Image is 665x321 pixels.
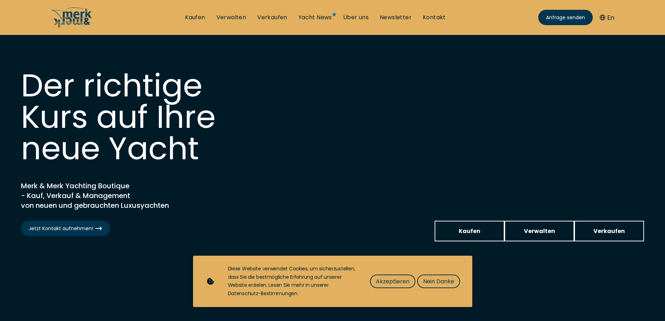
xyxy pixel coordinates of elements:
[423,14,446,21] a: Kontakt
[417,275,460,288] button: Nein Danke
[423,277,454,286] span: Nein Danke
[216,14,246,21] a: Verwalten
[593,227,625,235] span: Verkaufen
[574,221,644,241] a: Verkaufen
[21,181,195,210] h2: Merk & Merk Yachting Boutique - Kauf, Verkauf & Management von neuen und gebrauchten Luxusyachten
[298,14,332,21] a: Yacht News
[504,221,574,241] a: Verwalten
[435,221,504,241] a: Kaufen
[600,13,614,22] button: En
[343,14,369,21] a: Über uns
[21,70,230,164] h1: Der richtige Kurs auf Ihre neue Yacht
[524,227,555,235] span: Verwalten
[538,10,593,25] a: Anfrage senden
[228,265,356,298] div: Diese Website verwendet Cookies, um sicherzustellen, dass Sie die bestmögliche Erfahrung auf unse...
[459,227,480,235] span: Kaufen
[29,225,102,232] span: Jetzt Kontakt aufnehmen!
[257,14,287,21] a: Verkaufen
[376,277,409,286] span: Akzeptieren
[370,275,415,288] button: Akzeptieren
[228,290,297,297] a: Datenschutz-Bestimmungen
[21,221,110,236] a: Jetzt Kontakt aufnehmen!
[380,14,412,21] a: Newsletter
[185,14,205,21] a: Kaufen
[546,14,585,21] span: Anfrage senden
